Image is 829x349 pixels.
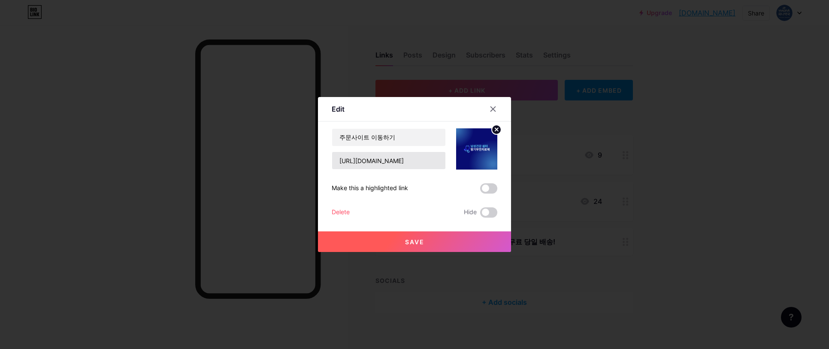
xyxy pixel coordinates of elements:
[456,128,497,170] img: link_thumbnail
[332,104,345,114] div: Edit
[332,152,445,169] input: URL
[332,129,445,146] input: Title
[464,207,477,218] span: Hide
[332,207,350,218] div: Delete
[332,183,408,194] div: Make this a highlighted link
[318,231,511,252] button: Save
[405,238,424,246] span: Save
